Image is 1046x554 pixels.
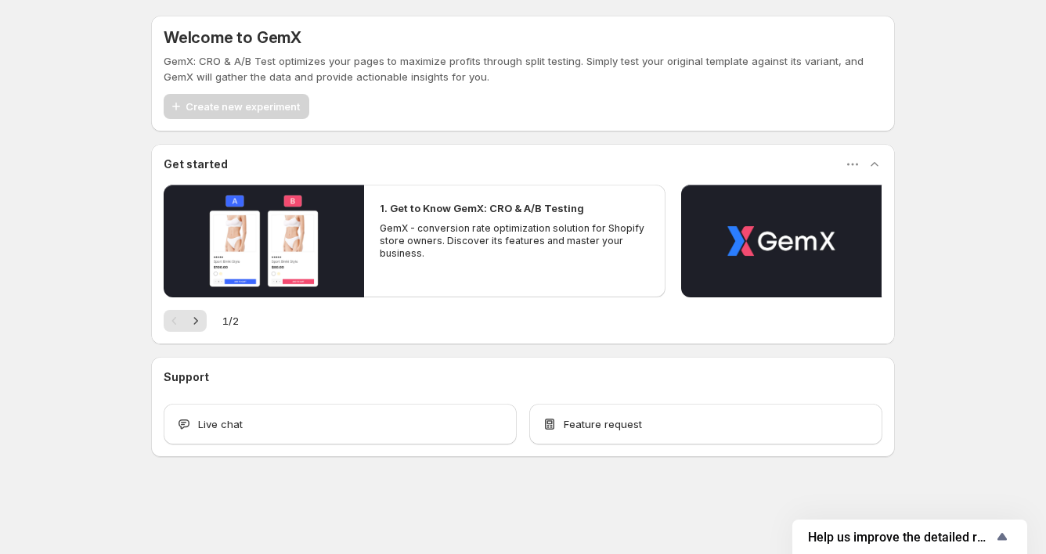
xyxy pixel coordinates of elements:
span: Feature request [564,416,642,432]
button: Show survey - Help us improve the detailed report for A/B campaigns [808,527,1012,546]
span: Live chat [198,416,243,432]
button: Next [185,310,207,332]
h3: Support [164,369,209,385]
h5: Welcome to GemX [164,28,301,47]
h3: Get started [164,156,228,172]
button: Play video [164,185,364,297]
span: Help us improve the detailed report for A/B campaigns [808,530,993,545]
p: GemX: CRO & A/B Test optimizes your pages to maximize profits through split testing. Simply test ... [164,53,882,85]
h2: 1. Get to Know GemX: CRO & A/B Testing [380,200,584,216]
span: 1 / 2 [222,313,239,329]
button: Play video [681,185,882,297]
p: GemX - conversion rate optimization solution for Shopify store owners. Discover its features and ... [380,222,649,260]
nav: Pagination [164,310,207,332]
